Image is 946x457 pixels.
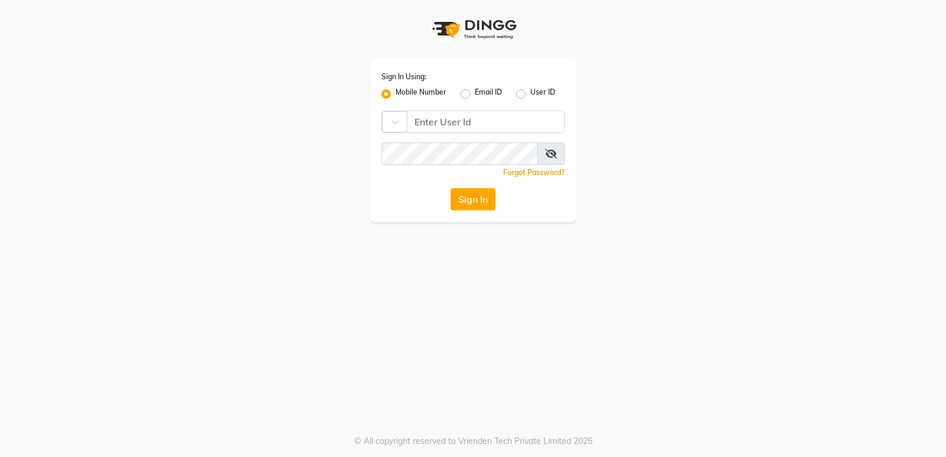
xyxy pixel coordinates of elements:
a: Forgot Password? [503,168,565,177]
input: Username [381,142,538,165]
label: User ID [530,87,555,101]
label: Email ID [475,87,502,101]
input: Username [407,111,565,133]
label: Mobile Number [396,87,446,101]
img: logo1.svg [426,12,520,47]
button: Sign In [451,188,495,210]
label: Sign In Using: [381,72,426,82]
